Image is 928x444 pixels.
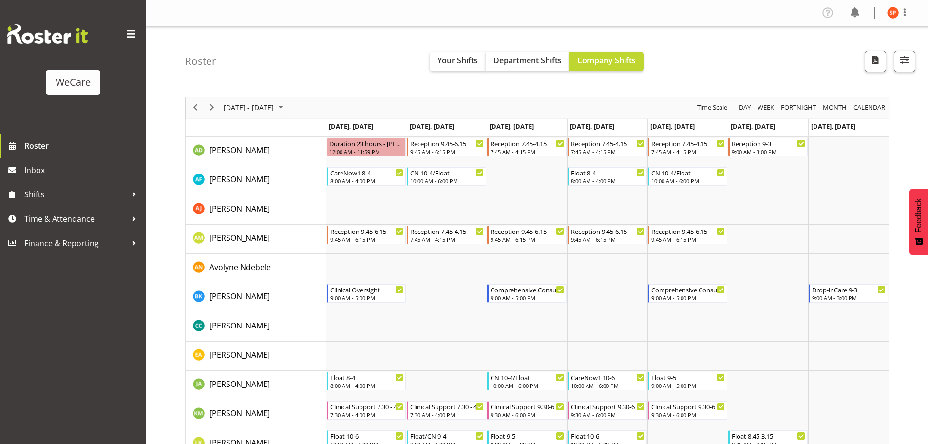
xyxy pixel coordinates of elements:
[491,226,564,236] div: Reception 9.45-6.15
[780,101,817,114] span: Fortnight
[738,101,752,114] span: Day
[651,148,725,155] div: 7:45 AM - 4:15 PM
[491,148,564,155] div: 7:45 AM - 4:15 PM
[728,138,808,156] div: Aleea Devenport"s event - Reception 9-3 Begin From Saturday, September 20, 2025 at 9:00:00 AM GMT...
[330,235,404,243] div: 9:45 AM - 6:15 PM
[7,24,88,44] img: Rosterit website logo
[571,226,644,236] div: Reception 9.45-6.15
[186,195,326,225] td: Amy Johannsen resource
[410,431,484,441] div: Float/CN 9-4
[186,254,326,283] td: Avolyne Ndebele resource
[571,382,644,389] div: 10:00 AM - 6:00 PM
[186,137,326,166] td: Aleea Devenport resource
[185,56,216,67] h4: Roster
[186,225,326,254] td: Antonia Mao resource
[493,55,562,66] span: Department Shifts
[651,235,725,243] div: 9:45 AM - 6:15 PM
[491,235,564,243] div: 9:45 AM - 6:15 PM
[487,138,567,156] div: Aleea Devenport"s event - Reception 7.45-4.15 Begin From Wednesday, September 17, 2025 at 7:45:00...
[809,284,888,303] div: Brian Ko"s event - Drop-inCare 9-3 Begin From Sunday, September 21, 2025 at 9:00:00 AM GMT+12:00 ...
[812,294,886,302] div: 9:00 AM - 3:00 PM
[209,262,271,272] span: Avolyne Ndebele
[327,167,406,186] div: Alex Ferguson"s event - CareNow1 8-4 Begin From Monday, September 15, 2025 at 8:00:00 AM GMT+12:0...
[209,379,270,389] span: [PERSON_NAME]
[330,285,404,294] div: Clinical Oversight
[648,167,727,186] div: Alex Ferguson"s event - CN 10-4/Float Begin From Friday, September 19, 2025 at 10:00:00 AM GMT+12...
[206,101,219,114] button: Next
[24,187,127,202] span: Shifts
[209,349,270,360] span: [PERSON_NAME]
[571,177,644,185] div: 8:00 AM - 4:00 PM
[732,148,805,155] div: 9:00 AM - 3:00 PM
[648,401,727,420] div: Kishendri Moodley"s event - Clinical Support 9.30-6 Begin From Friday, September 19, 2025 at 9:30...
[24,212,127,226] span: Time & Attendance
[330,411,404,419] div: 7:30 AM - 4:00 PM
[491,138,564,148] div: Reception 7.45-4.15
[223,101,275,114] span: [DATE] - [DATE]
[330,372,404,382] div: Float 8-4
[648,372,727,390] div: Jane Arps"s event - Float 9-5 Begin From Friday, September 19, 2025 at 9:00:00 AM GMT+12:00 Ends ...
[887,7,899,19] img: samantha-poultney11298.jpg
[24,163,141,177] span: Inbox
[491,285,564,294] div: Comprehensive Consult 9-5
[571,168,644,177] div: Float 8-4
[24,236,127,251] span: Finance & Reporting
[487,226,567,244] div: Antonia Mao"s event - Reception 9.45-6.15 Begin From Wednesday, September 17, 2025 at 9:45:00 AM ...
[410,168,484,177] div: CN 10-4/Float
[571,138,644,148] div: Reception 7.45-4.15
[209,174,270,185] a: [PERSON_NAME]
[571,431,644,441] div: Float 10-6
[327,226,406,244] div: Antonia Mao"s event - Reception 9.45-6.15 Begin From Monday, September 15, 2025 at 9:45:00 AM GMT...
[648,284,727,303] div: Brian Ko"s event - Comprehensive Consult 9-5 Begin From Friday, September 19, 2025 at 9:00:00 AM ...
[186,400,326,429] td: Kishendri Moodley resource
[571,411,644,419] div: 9:30 AM - 6:00 PM
[410,177,484,185] div: 10:00 AM - 6:00 PM
[430,52,486,71] button: Your Shifts
[209,291,270,302] span: [PERSON_NAME]
[487,284,567,303] div: Brian Ko"s event - Comprehensive Consult 9-5 Begin From Wednesday, September 17, 2025 at 9:00:00 ...
[330,382,404,389] div: 8:00 AM - 4:00 PM
[407,226,486,244] div: Antonia Mao"s event - Reception 7.45-4.15 Begin From Tuesday, September 16, 2025 at 7:45:00 AM GM...
[222,101,287,114] button: September 2025
[209,408,270,419] span: [PERSON_NAME]
[410,235,484,243] div: 7:45 AM - 4:15 PM
[491,294,564,302] div: 9:00 AM - 5:00 PM
[852,101,887,114] button: Month
[209,232,270,244] a: [PERSON_NAME]
[56,75,91,90] div: WeCare
[209,320,270,331] a: [PERSON_NAME]
[209,320,270,331] span: [PERSON_NAME]
[756,101,776,114] button: Timeline Week
[407,138,486,156] div: Aleea Devenport"s event - Reception 9.45-6.15 Begin From Tuesday, September 16, 2025 at 9:45:00 A...
[186,342,326,371] td: Ena Advincula resource
[894,51,915,72] button: Filter Shifts
[407,167,486,186] div: Alex Ferguson"s event - CN 10-4/Float Begin From Tuesday, September 16, 2025 at 10:00:00 AM GMT+1...
[568,167,647,186] div: Alex Ferguson"s event - Float 8-4 Begin From Thursday, September 18, 2025 at 8:00:00 AM GMT+12:00...
[186,312,326,342] td: Charlotte Courtney resource
[568,138,647,156] div: Aleea Devenport"s event - Reception 7.45-4.15 Begin From Thursday, September 18, 2025 at 7:45:00 ...
[812,285,886,294] div: Drop-inCare 9-3
[209,261,271,273] a: Avolyne Ndebele
[570,122,614,131] span: [DATE], [DATE]
[571,148,644,155] div: 7:45 AM - 4:15 PM
[209,203,270,214] a: [PERSON_NAME]
[651,168,725,177] div: CN 10-4/Float
[209,145,270,155] span: [PERSON_NAME]
[327,284,406,303] div: Brian Ko"s event - Clinical Oversight Begin From Monday, September 15, 2025 at 9:00:00 AM GMT+12:...
[491,402,564,411] div: Clinical Support 9.30-6
[571,235,644,243] div: 9:45 AM - 6:15 PM
[410,402,484,411] div: Clinical Support 7.30 - 4
[330,226,404,236] div: Reception 9.45-6.15
[569,52,644,71] button: Company Shifts
[486,52,569,71] button: Department Shifts
[410,148,484,155] div: 9:45 AM - 6:15 PM
[329,122,373,131] span: [DATE], [DATE]
[487,372,567,390] div: Jane Arps"s event - CN 10-4/Float Begin From Wednesday, September 17, 2025 at 10:00:00 AM GMT+12:...
[822,101,848,114] span: Month
[437,55,478,66] span: Your Shifts
[651,402,725,411] div: Clinical Support 9.30-6
[330,402,404,411] div: Clinical Support 7.30 - 4
[696,101,728,114] span: Time Scale
[909,189,928,255] button: Feedback - Show survey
